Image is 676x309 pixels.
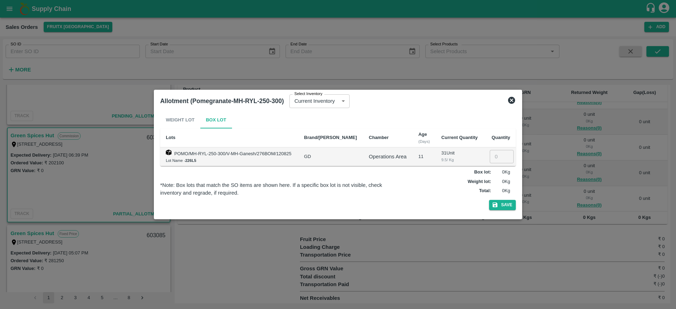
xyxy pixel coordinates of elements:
b: Lots [166,135,175,140]
div: Operations Area [369,153,407,160]
p: 0 Kg [493,188,510,194]
div: 9.5 / Kg [442,157,478,163]
div: Lot Name - [166,157,293,164]
button: Box Lot [200,112,232,128]
input: 0 [490,150,514,163]
div: (Days) [418,138,430,145]
p: Current Inventory [294,97,335,105]
td: 31 Unit [436,147,484,166]
b: Allotment (Pomegranate-MH-RYL-250-300) [160,97,284,105]
b: Current Quantity [442,135,478,140]
td: GD [299,147,363,166]
b: Chamber [369,135,389,140]
td: 11 [413,147,436,166]
label: Select Inventory [294,91,323,97]
p: 0 Kg [493,178,510,185]
img: box [166,150,171,155]
label: Weight lot : [468,178,491,185]
b: 226L5 [185,158,196,163]
label: Total : [479,188,491,194]
button: Save [489,200,516,210]
label: Box lot : [474,169,491,176]
div: *Note: Box lots that match the SO items are shown here. If a specific box lot is not visible, che... [160,181,397,197]
b: Brand/[PERSON_NAME] [304,135,357,140]
td: POMO/MH-RYL-250-300/V-MH-Ganesh/276BOM/120825 [160,147,299,166]
p: 0 Kg [493,169,510,176]
b: Age [418,132,427,137]
b: Quantity [492,135,510,140]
